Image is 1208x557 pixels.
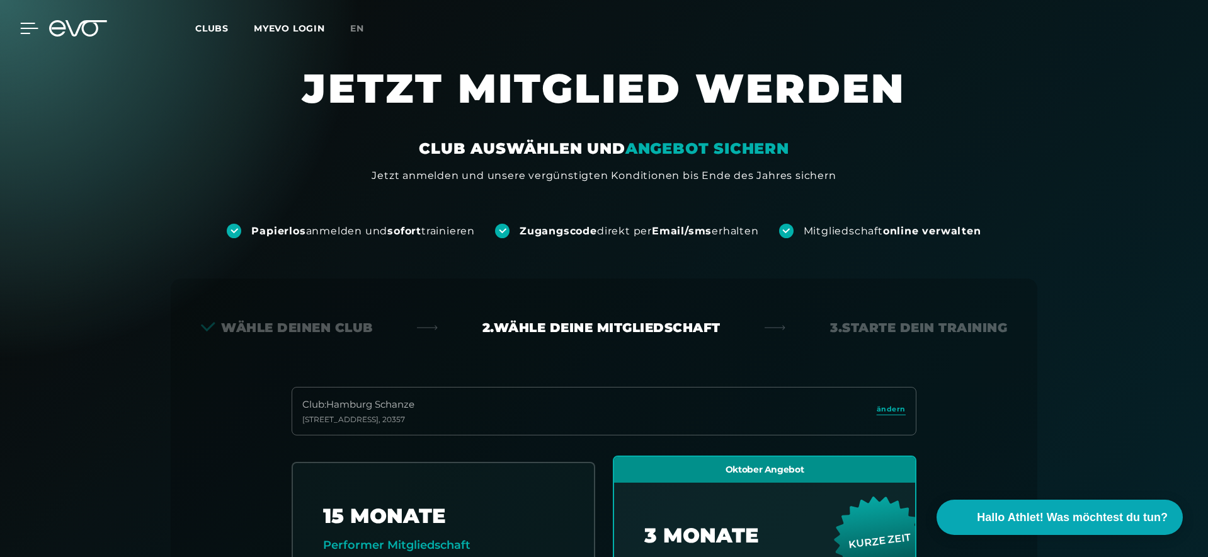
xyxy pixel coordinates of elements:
div: Wähle deinen Club [201,319,373,336]
a: en [350,21,379,36]
div: Jetzt anmelden und unsere vergünstigten Konditionen bis Ende des Jahres sichern [372,168,836,183]
div: CLUB AUSWÄHLEN UND [419,139,789,159]
div: Club : Hamburg Schanze [302,398,414,412]
strong: Email/sms [652,225,712,237]
strong: sofort [387,225,421,237]
h1: JETZT MITGLIED WERDEN [226,63,982,139]
div: Mitgliedschaft [804,224,981,238]
span: Hallo Athlet! Was möchtest du tun? [977,509,1168,526]
div: 2. Wähle deine Mitgliedschaft [482,319,721,336]
span: ändern [877,404,906,415]
span: Clubs [195,23,229,34]
button: Hallo Athlet! Was möchtest du tun? [937,500,1183,535]
strong: Papierlos [251,225,305,237]
a: Clubs [195,22,254,34]
div: 3. Starte dein Training [830,319,1007,336]
strong: online verwalten [883,225,981,237]
span: en [350,23,364,34]
div: anmelden und trainieren [251,224,475,238]
a: MYEVO LOGIN [254,23,325,34]
div: [STREET_ADDRESS] , 20357 [302,415,414,425]
a: ändern [877,404,906,418]
div: direkt per erhalten [520,224,758,238]
em: ANGEBOT SICHERN [625,139,789,158]
strong: Zugangscode [520,225,597,237]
